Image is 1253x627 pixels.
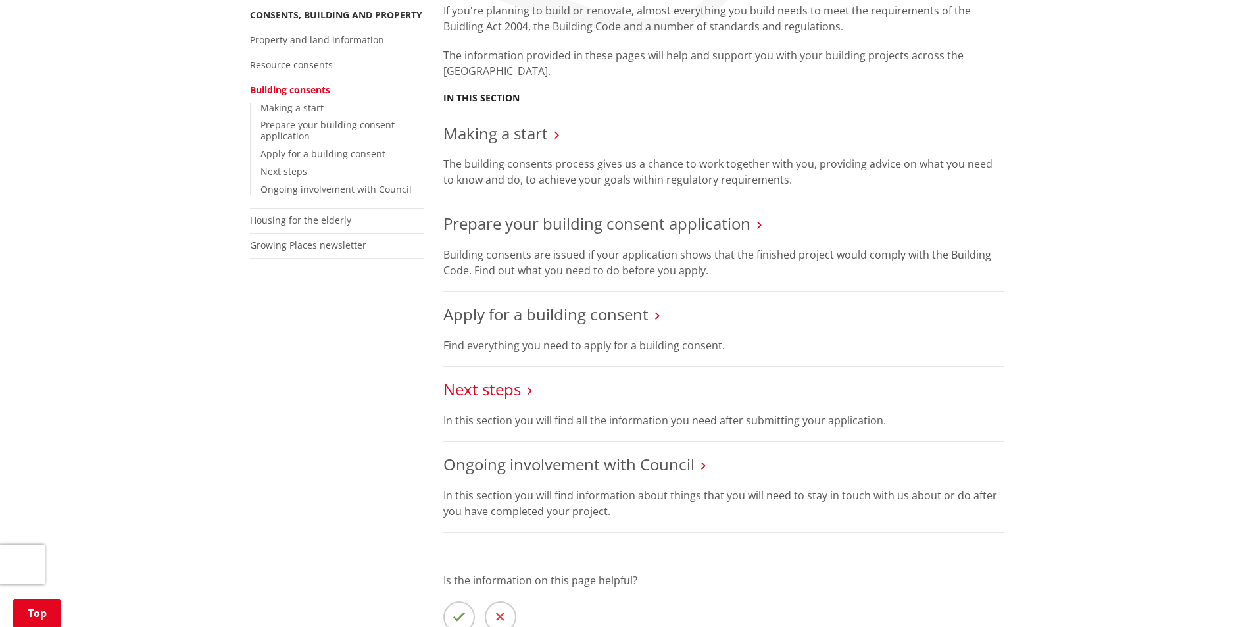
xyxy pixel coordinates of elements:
a: Next steps [260,165,307,178]
a: Making a start [443,122,548,144]
p: Find everything you need to apply for a building consent. [443,338,1004,353]
a: Housing for the elderly [250,214,351,226]
a: Building consents [250,84,330,96]
a: Growing Places newsletter [250,239,366,251]
a: Top [13,599,61,627]
p: The building consents process gives us a chance to work together with you, providing advice on wh... [443,156,1004,188]
iframe: Messenger Launcher [1192,572,1240,619]
a: Next steps [443,378,521,400]
a: Consents, building and property [250,9,422,21]
a: Ongoing involvement with Council [260,183,412,195]
p: If you're planning to build or renovate, almost everything you build needs to meet the requiremen... [443,3,1004,34]
a: Property and land information [250,34,384,46]
p: Is the information on this page helpful? [443,572,1004,588]
a: Prepare your building consent application [443,213,750,234]
p: In this section you will find all the information you need after submitting your application. [443,413,1004,428]
a: Apply for a building consent [260,147,385,160]
a: Apply for a building consent [443,303,649,325]
p: Building consents are issued if your application shows that the finished project would comply wit... [443,247,1004,278]
p: In this section you will find information about things that you will need to stay in touch with u... [443,488,1004,519]
p: The information provided in these pages will help and support you with your building projects acr... [443,47,1004,79]
a: Ongoing involvement with Council [443,453,695,475]
a: Resource consents [250,59,333,71]
h5: In this section [443,93,520,104]
a: Making a start [260,101,324,114]
a: Prepare your building consent application [260,118,395,142]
